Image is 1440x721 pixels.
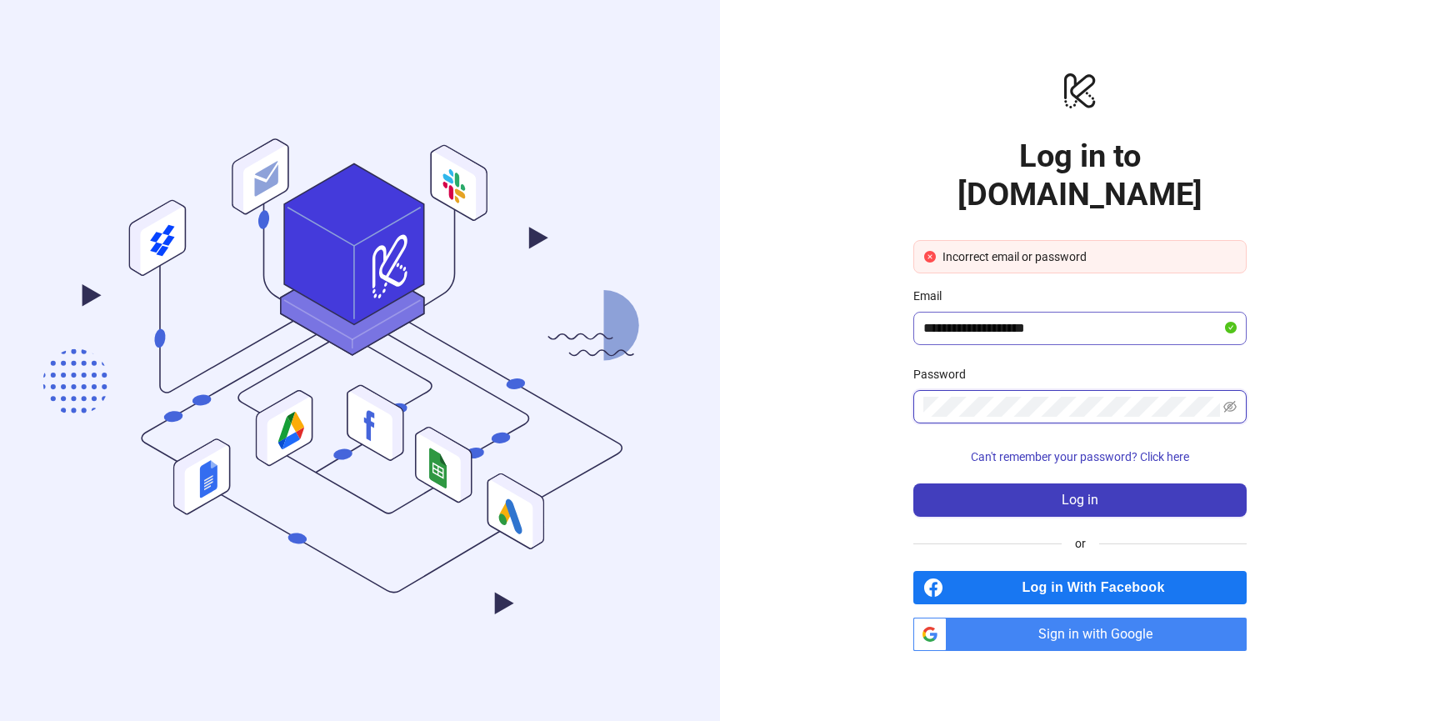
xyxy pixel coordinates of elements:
input: Password [923,397,1220,417]
span: Log in With Facebook [950,571,1247,604]
button: Can't remember your password? Click here [913,443,1247,470]
a: Sign in with Google [913,618,1247,651]
span: eye-invisible [1223,400,1237,413]
div: Incorrect email or password [942,248,1236,266]
label: Email [913,287,952,305]
button: Log in [913,483,1247,517]
input: Email [923,318,1222,338]
label: Password [913,365,977,383]
span: or [1062,534,1099,553]
a: Log in With Facebook [913,571,1247,604]
span: Log in [1062,493,1098,508]
h1: Log in to [DOMAIN_NAME] [913,137,1247,213]
span: Sign in with Google [953,618,1247,651]
span: close-circle [924,251,936,263]
a: Can't remember your password? Click here [913,450,1247,463]
span: Can't remember your password? Click here [971,450,1189,463]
